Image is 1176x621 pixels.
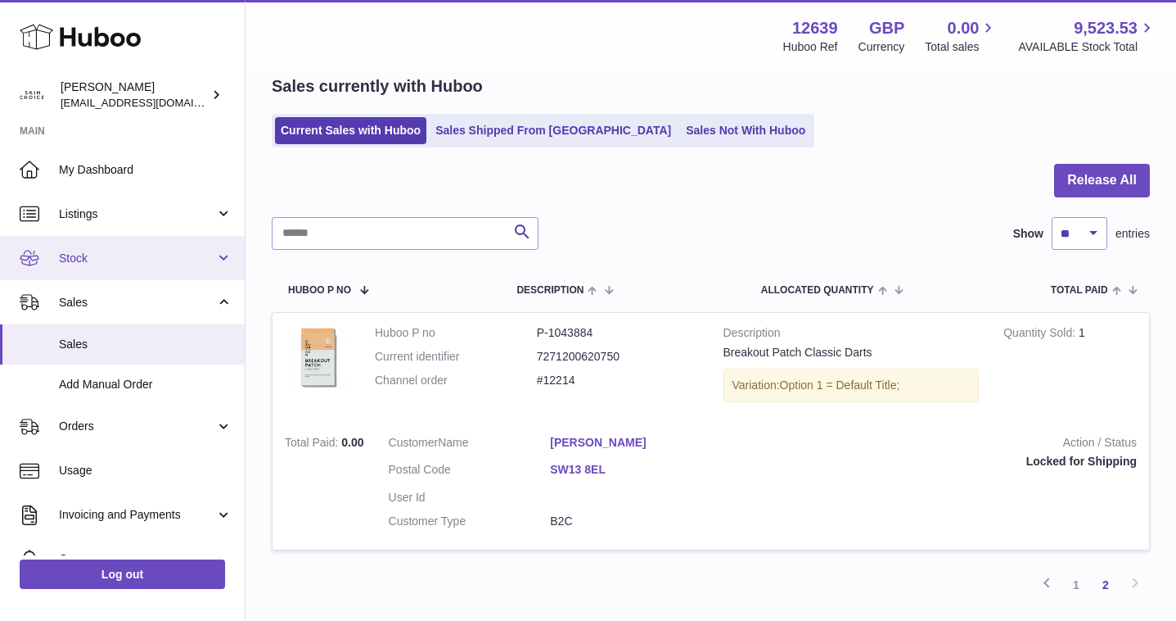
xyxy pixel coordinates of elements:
[389,490,551,505] dt: User Id
[59,507,215,523] span: Invoicing and Payments
[430,117,677,144] a: Sales Shipped From [GEOGRAPHIC_DATA]
[761,285,874,296] span: ALLOCATED Quantity
[288,285,351,296] span: Huboo P no
[59,206,215,222] span: Listings
[858,39,905,55] div: Currency
[723,369,980,402] div: Variation:
[925,39,998,55] span: Total sales
[285,325,350,391] img: 126391746598914.jpg
[59,463,232,478] span: Usage
[783,39,838,55] div: Huboo Ref
[537,373,699,388] dd: #12214
[272,75,483,97] h2: Sales currently with Huboo
[1115,226,1150,242] span: entries
[925,17,998,55] a: 0.00 Total sales
[1013,226,1043,242] label: Show
[275,117,426,144] a: Current Sales with Huboo
[550,514,712,529] dd: B2C
[948,17,980,39] span: 0.00
[61,96,241,109] span: [EMAIL_ADDRESS][DOMAIN_NAME]
[285,436,341,453] strong: Total Paid
[1091,570,1120,600] a: 2
[516,285,583,296] span: Description
[59,419,215,434] span: Orders
[389,436,439,449] span: Customer
[59,162,232,178] span: My Dashboard
[680,117,811,144] a: Sales Not With Huboo
[389,514,551,529] dt: Customer Type
[375,373,537,388] dt: Channel order
[1018,39,1156,55] span: AVAILABLE Stock Total
[59,251,215,266] span: Stock
[723,345,980,360] div: Breakout Patch Classic Darts
[1061,570,1091,600] a: 1
[59,295,215,310] span: Sales
[780,378,900,392] span: Option 1 = Default Title;
[792,17,838,39] strong: 12639
[59,551,232,567] span: Cases
[1074,17,1138,39] span: 9,523.53
[375,325,537,341] dt: Huboo P no
[20,83,44,107] img: admin@skinchoice.com
[20,560,225,589] a: Log out
[59,377,232,392] span: Add Manual Order
[550,435,712,451] a: [PERSON_NAME]
[869,17,904,39] strong: GBP
[537,349,699,365] dd: 7271200620750
[537,325,699,341] dd: P-1043884
[389,462,551,482] dt: Postal Code
[737,454,1137,469] div: Locked for Shipping
[375,349,537,365] dt: Current identifier
[550,462,712,478] a: SW13 8EL
[1003,326,1079,343] strong: Quantity Sold
[341,436,363,449] span: 0.00
[59,337,232,352] span: Sales
[61,79,208,111] div: [PERSON_NAME]
[1054,164,1150,197] button: Release All
[737,435,1137,455] strong: Action / Status
[991,313,1149,423] td: 1
[389,435,551,455] dt: Name
[723,325,980,345] strong: Description
[1051,285,1108,296] span: Total paid
[1018,17,1156,55] a: 9,523.53 AVAILABLE Stock Total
